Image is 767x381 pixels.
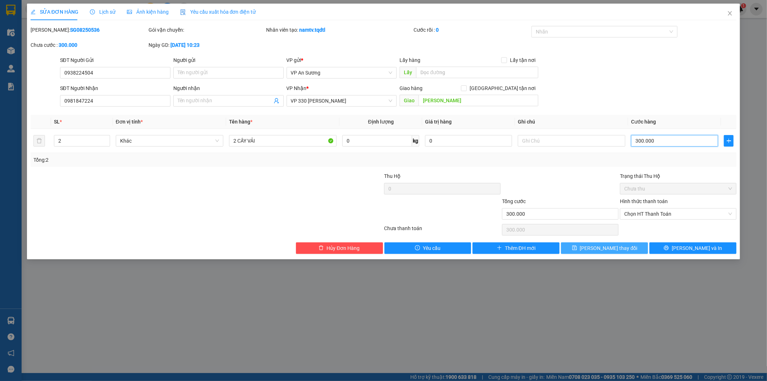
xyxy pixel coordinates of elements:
[287,85,307,91] span: VP Nhận
[127,9,132,14] span: picture
[400,95,419,106] span: Giao
[624,183,732,194] span: Chưa thu
[54,119,60,125] span: SL
[149,26,265,34] div: Gói vận chuyển:
[266,26,412,34] div: Nhân viên tạo:
[149,41,265,49] div: Ngày GD:
[127,9,169,15] span: Ảnh kiện hàng
[31,26,147,34] div: [PERSON_NAME]:
[419,95,538,106] input: Dọc đường
[291,67,393,78] span: VP An Sương
[384,224,502,237] div: Chưa thanh toán
[384,242,471,254] button: exclamation-circleYêu cầu
[580,244,638,252] span: [PERSON_NAME] thay đổi
[229,119,252,125] span: Tên hàng
[180,9,256,15] span: Yêu cầu xuất hóa đơn điện tử
[368,119,394,125] span: Định lượng
[400,85,423,91] span: Giao hàng
[414,26,530,34] div: Cước rồi :
[412,135,419,147] span: kg
[400,67,416,78] span: Lấy
[515,115,628,129] th: Ghi chú
[327,244,360,252] span: Hủy Đơn Hàng
[173,84,284,92] div: Người nhận
[720,4,740,24] button: Close
[229,135,337,147] input: VD: Bàn, Ghế
[664,245,669,251] span: printer
[724,135,734,147] button: plus
[467,84,538,92] span: [GEOGRAPHIC_DATA] tận nơi
[319,245,324,251] span: delete
[649,242,736,254] button: printer[PERSON_NAME] và In
[170,42,200,48] b: [DATE] 10:23
[31,41,147,49] div: Chưa cước :
[291,95,393,106] span: VP 330 Lê Duẫn
[287,56,397,64] div: VP gửi
[572,245,577,251] span: save
[120,135,219,146] span: Khác
[415,245,420,251] span: exclamation-circle
[384,173,401,179] span: Thu Hộ
[631,119,656,125] span: Cước hàng
[624,209,732,219] span: Chọn HT Thanh Toán
[90,9,115,15] span: Lịch sử
[672,244,722,252] span: [PERSON_NAME] và In
[31,9,78,15] span: SỬA ĐƠN HÀNG
[423,244,440,252] span: Yêu cầu
[472,242,560,254] button: plusThêm ĐH mới
[180,9,186,15] img: icon
[561,242,648,254] button: save[PERSON_NAME] thay đổi
[505,244,535,252] span: Thêm ĐH mới
[90,9,95,14] span: clock-circle
[497,245,502,251] span: plus
[116,119,143,125] span: Đơn vị tính
[59,42,77,48] b: 300.000
[296,242,383,254] button: deleteHủy Đơn Hàng
[620,172,736,180] div: Trạng thái Thu Hộ
[518,135,625,147] input: Ghi Chú
[620,198,668,204] label: Hình thức thanh toán
[274,98,279,104] span: user-add
[416,67,538,78] input: Dọc đường
[425,119,452,125] span: Giá trị hàng
[727,10,733,16] span: close
[724,138,733,144] span: plus
[502,198,526,204] span: Tổng cước
[300,27,326,33] b: namtv.tqdtl
[507,56,538,64] span: Lấy tận nơi
[400,57,420,63] span: Lấy hàng
[31,9,36,14] span: edit
[70,27,100,33] b: SG08250536
[60,56,170,64] div: SĐT Người Gửi
[33,135,45,147] button: delete
[436,27,439,33] b: 0
[33,156,296,164] div: Tổng: 2
[173,56,284,64] div: Người gửi
[60,84,170,92] div: SĐT Người Nhận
